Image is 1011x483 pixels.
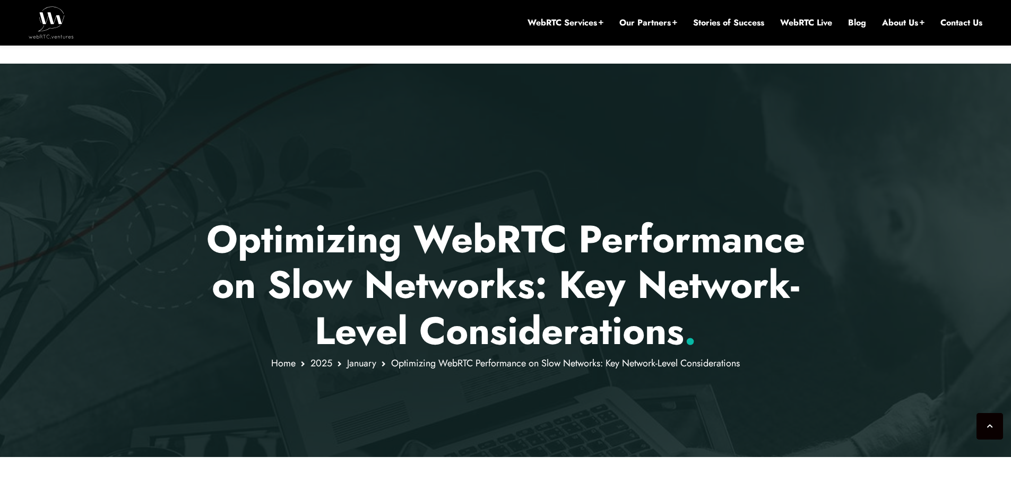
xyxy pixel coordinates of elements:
a: WebRTC Live [780,17,832,29]
img: WebRTC.ventures [29,6,74,38]
a: Blog [848,17,866,29]
p: Optimizing WebRTC Performance on Slow Networks: Key Network-Level Considerations [195,216,816,354]
a: WebRTC Services [528,17,603,29]
a: January [347,356,376,370]
a: Stories of Success [693,17,764,29]
a: About Us [882,17,924,29]
span: . [684,303,696,358]
a: 2025 [310,356,332,370]
a: Home [271,356,296,370]
a: Our Partners [619,17,677,29]
a: Contact Us [940,17,982,29]
span: Optimizing WebRTC Performance on Slow Networks: Key Network-Level Considerations [391,356,740,370]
